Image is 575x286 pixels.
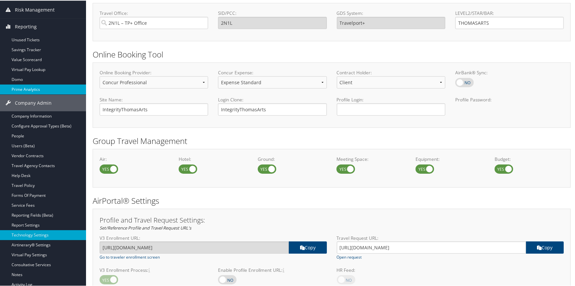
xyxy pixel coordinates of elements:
[495,155,564,162] label: Budget:
[218,96,327,102] label: Login Clone:
[100,69,208,75] label: Online Booking Provider:
[455,77,474,87] label: AirBank® Sync
[100,254,160,260] a: Go to traveler enrollment screen
[337,69,445,75] label: Contract Holder:
[100,224,191,230] em: Set/Reference Profile and Travel Request URL's
[218,266,327,273] label: Enable Profile Enrollment URL:
[93,48,571,59] h2: Online Booking Tool
[100,216,564,223] h3: Profile and Travel Request Settings:
[100,234,327,241] label: V3 Enrollment URL:
[100,266,208,273] label: V3 Enrollment Process:
[337,9,445,16] label: GDS System:
[179,155,248,162] label: Hotel:
[15,18,37,34] span: Reporting
[15,94,52,111] span: Company Admin
[416,155,485,162] label: Equipment:
[218,9,327,16] label: SID/PCC:
[289,241,327,253] a: copy
[455,9,564,16] label: LEVEL2/STAR/BAR:
[100,9,208,16] label: Travel Office:
[218,69,327,75] label: Concur Expense:
[93,135,571,146] h2: Group Travel Management
[100,96,208,102] label: Site Name:
[15,1,55,18] span: Risk Management
[337,254,362,260] a: Open request
[337,96,445,115] label: Profile Login:
[526,241,564,253] a: copy
[337,103,445,115] input: Profile Login:
[258,155,327,162] label: Ground:
[337,234,564,241] label: Travel Request URL:
[455,69,564,75] label: AirBank® Sync:
[93,195,571,206] h2: AirPortal® Settings
[455,96,564,115] label: Profile Password:
[336,155,406,162] label: Meeting Space:
[337,266,445,273] label: HR Feed:
[100,155,169,162] label: Air:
